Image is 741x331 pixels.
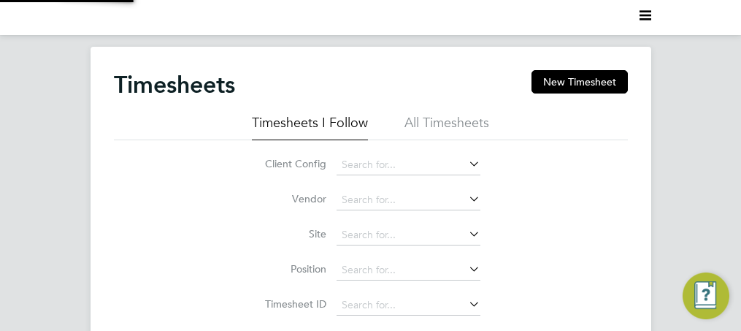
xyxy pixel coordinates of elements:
[404,114,489,140] li: All Timesheets
[261,192,326,205] label: Vendor
[261,227,326,240] label: Site
[337,260,480,281] input: Search for...
[261,297,326,311] label: Timesheet ID
[261,262,326,275] label: Position
[114,70,235,99] h2: Timesheets
[337,155,480,175] input: Search for...
[683,273,729,319] button: Engage Resource Center
[337,295,480,316] input: Search for...
[261,157,326,170] label: Client Config
[252,114,368,140] li: Timesheets I Follow
[337,190,480,210] input: Search for...
[531,70,628,94] button: New Timesheet
[337,225,480,246] input: Search for...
